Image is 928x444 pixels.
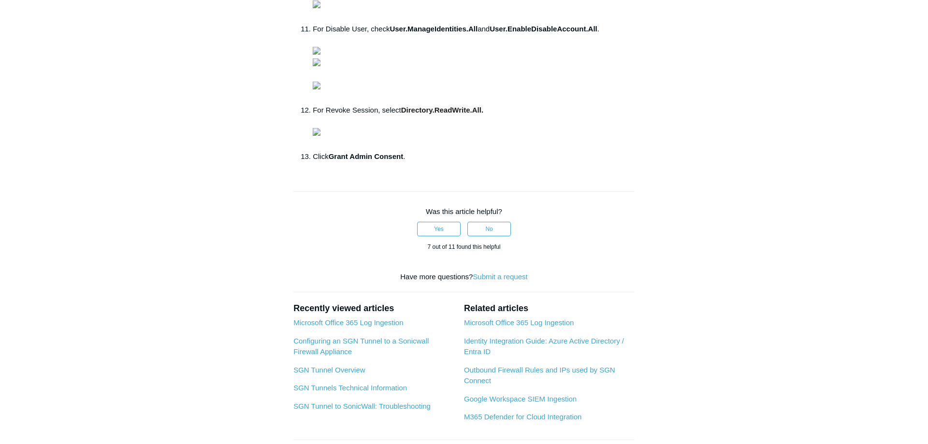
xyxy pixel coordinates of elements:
li: Click . [313,151,635,162]
a: SGN Tunnel to SonicWall: Troubleshooting [293,402,431,410]
strong: User.EnableDisableAccount.All [490,25,597,33]
a: SGN Tunnel Overview [293,366,365,374]
a: Microsoft Office 365 Log Ingestion [293,318,403,327]
a: Outbound Firewall Rules and IPs used by SGN Connect [464,366,615,385]
strong: User.ManageIdentities.All [390,25,478,33]
span: 7 out of 11 found this helpful [428,243,501,250]
span: Directory.ReadWrite.All. [401,106,483,114]
button: This article was helpful [417,222,461,236]
img: 28485749840403 [313,128,320,136]
h2: Related articles [464,302,635,315]
a: Identity Integration Guide: Azure Active Directory / Entra ID [464,337,624,356]
div: Have more questions? [293,272,635,283]
li: For Disable User, check and . [313,23,635,104]
span: Was this article helpful? [426,207,502,215]
h2: Recently viewed articles [293,302,454,315]
img: 28485733049747 [313,47,320,55]
img: 28485733491987 [313,58,320,66]
img: 28485733499155 [313,82,320,89]
a: Microsoft Office 365 Log Ingestion [464,318,574,327]
li: For Revoke Session, select [313,104,635,151]
a: Submit a request [473,272,527,281]
img: 28485733024275 [313,0,320,8]
a: Configuring an SGN Tunnel to a Sonicwall Firewall Appliance [293,337,429,356]
a: M365 Defender for Cloud Integration [464,413,581,421]
strong: Grant Admin Consent [329,152,403,160]
a: Google Workspace SIEM Ingestion [464,395,577,403]
button: This article was not helpful [467,222,511,236]
a: SGN Tunnels Technical Information [293,384,407,392]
